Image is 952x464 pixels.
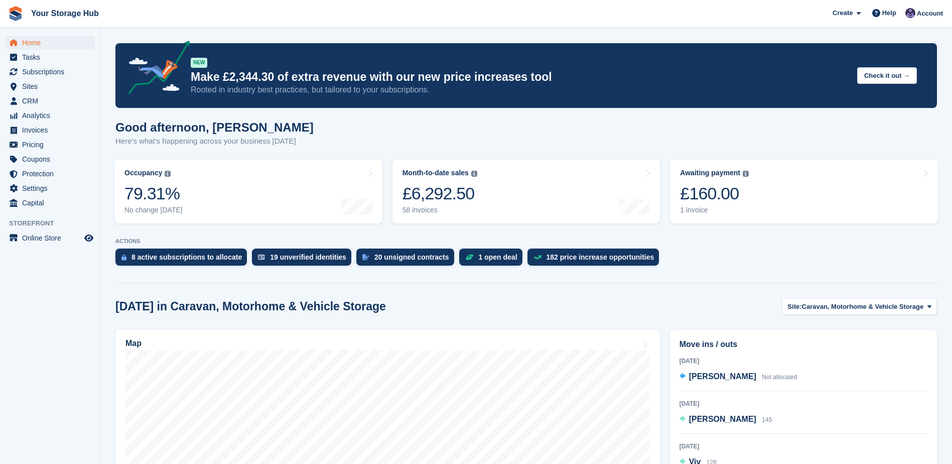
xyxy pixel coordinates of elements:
a: menu [5,50,95,64]
span: Protection [22,167,82,181]
div: Month-to-date sales [402,169,469,177]
span: Subscriptions [22,65,82,79]
span: CRM [22,94,82,108]
a: menu [5,108,95,123]
a: 20 unsigned contracts [356,249,459,271]
span: Help [882,8,896,18]
div: 1 invoice [680,206,749,214]
a: menu [5,167,95,181]
button: Site: Caravan, Motorhome & Vehicle Storage [782,298,937,315]
img: icon-info-grey-7440780725fd019a000dd9b08b2336e03edf1995a4989e88bcd33f0948082b44.svg [165,171,171,177]
span: Pricing [22,138,82,152]
a: 182 price increase opportunities [527,249,664,271]
span: Site: [787,302,801,312]
h1: Good afternoon, [PERSON_NAME] [115,121,314,134]
button: Check it out → [857,67,917,84]
a: menu [5,36,95,50]
span: Analytics [22,108,82,123]
span: Tasks [22,50,82,64]
a: menu [5,79,95,93]
p: Make £2,344.30 of extra revenue with our new price increases tool [191,70,849,84]
span: Capital [22,196,82,210]
div: 20 unsigned contracts [374,253,449,261]
a: menu [5,181,95,195]
img: Liam Beddard [905,8,915,18]
span: Not allocated [762,374,797,381]
h2: Move ins / outs [679,338,927,351]
div: £6,292.50 [402,183,477,204]
a: 1 open deal [459,249,527,271]
div: 182 price increase opportunities [547,253,654,261]
p: ACTIONS [115,238,937,245]
a: menu [5,138,95,152]
a: Month-to-date sales £6,292.50 58 invoices [392,160,660,223]
a: 8 active subscriptions to allocate [115,249,252,271]
img: contract_signature_icon-13c848040528278c33f63329250d36e43548de30e8caae1d1a13099fd9432cc5.svg [362,254,369,260]
a: menu [5,123,95,137]
div: NEW [191,58,207,68]
span: 145 [762,416,772,423]
span: [PERSON_NAME] [689,372,756,381]
a: [PERSON_NAME] 145 [679,413,772,426]
span: Storefront [9,218,100,228]
div: £160.00 [680,183,749,204]
img: stora-icon-8386f47178a22dfd0bd8f6a31ec36ba5ce8667c1dd55bd0f319d3a0aa187defe.svg [8,6,23,21]
img: price-adjustments-announcement-icon-8257ccfd72463d97f412b2fc003d46551f7dbcb40ab6d574587a9cd5c0d94... [120,41,190,98]
div: 79.31% [124,183,183,204]
div: 8 active subscriptions to allocate [131,253,242,261]
span: [PERSON_NAME] [689,415,756,423]
a: menu [5,231,95,245]
span: Coupons [22,152,82,166]
a: Preview store [83,232,95,244]
div: [DATE] [679,442,927,451]
img: icon-info-grey-7440780725fd019a000dd9b08b2336e03edf1995a4989e88bcd33f0948082b44.svg [471,171,477,177]
div: 58 invoices [402,206,477,214]
div: 19 unverified identities [270,253,346,261]
a: menu [5,196,95,210]
div: No change [DATE] [124,206,183,214]
span: Account [917,9,943,19]
span: Invoices [22,123,82,137]
a: menu [5,94,95,108]
h2: Map [125,339,142,348]
span: Settings [22,181,82,195]
p: Here's what's happening across your business [DATE] [115,136,314,147]
div: Awaiting payment [680,169,740,177]
a: menu [5,152,95,166]
span: Sites [22,79,82,93]
div: Occupancy [124,169,162,177]
img: price_increase_opportunities-93ffe204e8149a01c8c9dc8f82e8f89637d9d84a8eef4429ea346261dce0b2c0.svg [533,255,541,260]
a: 19 unverified identities [252,249,356,271]
a: Your Storage Hub [27,5,103,22]
span: Home [22,36,82,50]
div: [DATE] [679,399,927,408]
span: Create [833,8,853,18]
span: Caravan, Motorhome & Vehicle Storage [802,302,924,312]
p: Rooted in industry best practices, but tailored to your subscriptions. [191,84,849,95]
h2: [DATE] in Caravan, Motorhome & Vehicle Storage [115,300,386,313]
a: Awaiting payment £160.00 1 invoice [670,160,938,223]
span: Online Store [22,231,82,245]
img: icon-info-grey-7440780725fd019a000dd9b08b2336e03edf1995a4989e88bcd33f0948082b44.svg [743,171,749,177]
div: 1 open deal [479,253,517,261]
a: [PERSON_NAME] Not allocated [679,371,797,384]
a: Occupancy 79.31% No change [DATE] [114,160,382,223]
div: [DATE] [679,357,927,366]
img: deal-1b604bf984904fb50ccaf53a9ad4b4a5d6e5aea283cecdc64d6e3604feb123c2.svg [465,254,474,261]
img: verify_identity-adf6edd0f0f0b5bbfe63781bf79b02c33cf7c696d77639b501bdc392416b5a36.svg [258,254,265,260]
img: active_subscription_to_allocate_icon-d502201f5373d7db506a760aba3b589e785aa758c864c3986d89f69b8ff3... [121,254,126,261]
a: menu [5,65,95,79]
